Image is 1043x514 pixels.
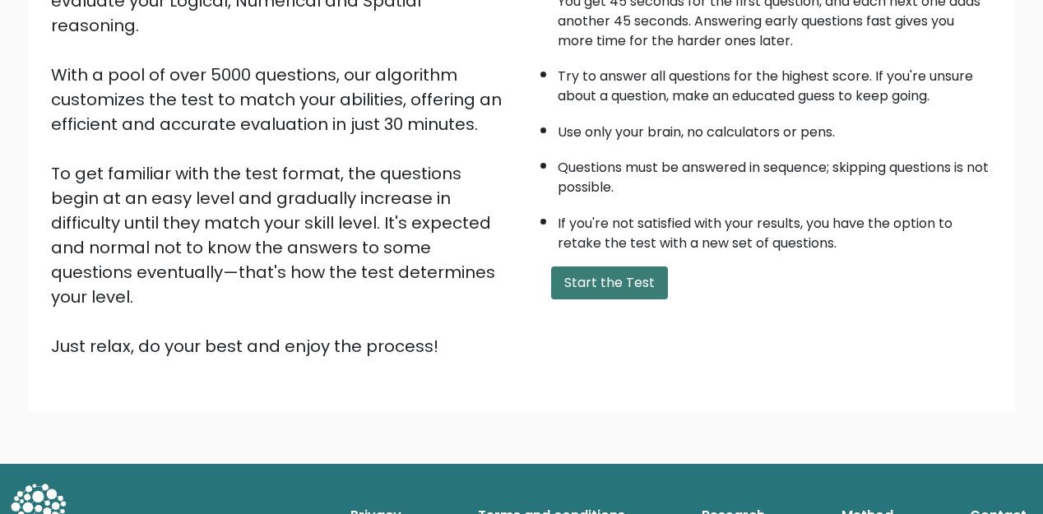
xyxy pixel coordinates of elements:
[558,206,992,253] li: If you're not satisfied with your results, you have the option to retake the test with a new set ...
[558,150,992,197] li: Questions must be answered in sequence; skipping questions is not possible.
[551,266,668,299] button: Start the Test
[558,58,992,106] li: Try to answer all questions for the highest score. If you're unsure about a question, make an edu...
[558,114,992,142] li: Use only your brain, no calculators or pens.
